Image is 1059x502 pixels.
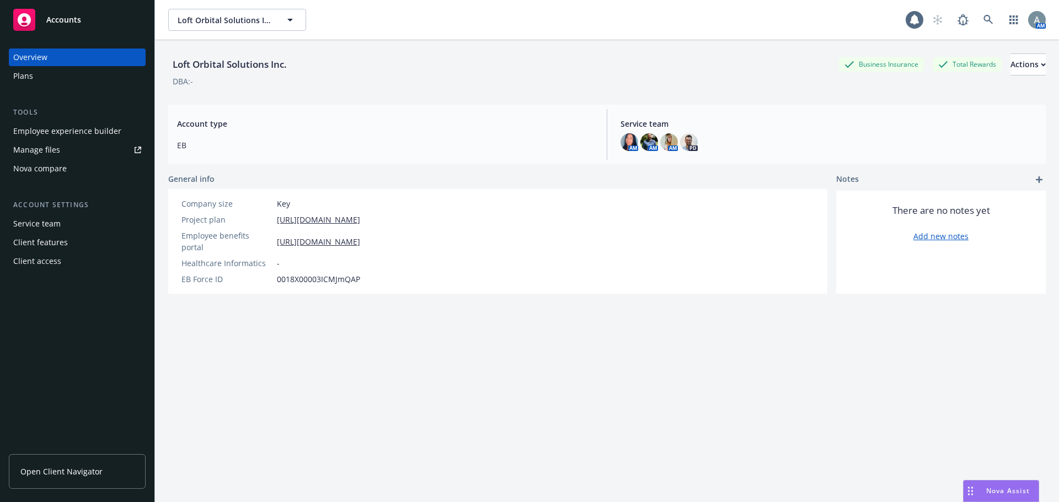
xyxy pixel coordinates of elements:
div: Business Insurance [839,57,924,71]
a: Start snowing [927,9,949,31]
div: DBA: - [173,75,193,87]
div: Loft Orbital Solutions Inc. [168,57,291,72]
div: Client access [13,252,61,270]
div: Actions [1010,54,1046,75]
a: add [1033,173,1046,186]
img: photo [1028,11,1046,29]
div: Nova compare [13,160,67,177]
a: Search [977,9,999,31]
div: Overview [13,48,47,66]
span: EB [177,139,593,151]
a: Service team [9,215,146,233]
a: Accounts [9,4,146,35]
button: Loft Orbital Solutions Inc. [168,9,306,31]
span: There are no notes yet [892,204,990,217]
span: Loft Orbital Solutions Inc. [178,14,273,26]
a: Manage files [9,141,146,159]
span: Open Client Navigator [20,466,103,477]
div: Account settings [9,199,146,210]
div: Manage files [13,141,60,159]
a: [URL][DOMAIN_NAME] [277,214,360,225]
img: photo [640,133,658,151]
span: General info [168,173,215,185]
span: Nova Assist [986,486,1030,495]
a: Switch app [1003,9,1025,31]
a: Overview [9,48,146,66]
img: photo [660,133,678,151]
div: EB Force ID [181,273,272,285]
div: Total Rewards [933,57,1002,71]
div: Drag to move [964,481,977,501]
span: 0018X00003ICMJmQAP [277,273,360,285]
span: Key [277,198,290,209]
div: Company size [181,198,272,209]
div: Employee experience builder [13,122,121,140]
div: Tools [9,107,146,118]
button: Actions [1010,53,1046,75]
a: Employee experience builder [9,122,146,140]
a: Plans [9,67,146,85]
span: Notes [836,173,859,186]
a: Add new notes [913,230,969,242]
button: Nova Assist [963,480,1039,502]
div: Project plan [181,214,272,225]
div: Service team [13,215,61,233]
img: photo [680,133,698,151]
a: Nova compare [9,160,146,177]
a: [URL][DOMAIN_NAME] [277,236,360,247]
span: Service team [621,118,1037,129]
a: Client access [9,252,146,270]
img: photo [621,133,638,151]
div: Plans [13,67,33,85]
div: Client features [13,234,68,251]
span: Accounts [46,15,81,24]
div: Employee benefits portal [181,230,272,253]
a: Report a Bug [952,9,974,31]
span: - [277,257,280,269]
span: Account type [177,118,593,129]
div: Healthcare Informatics [181,257,272,269]
a: Client features [9,234,146,251]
